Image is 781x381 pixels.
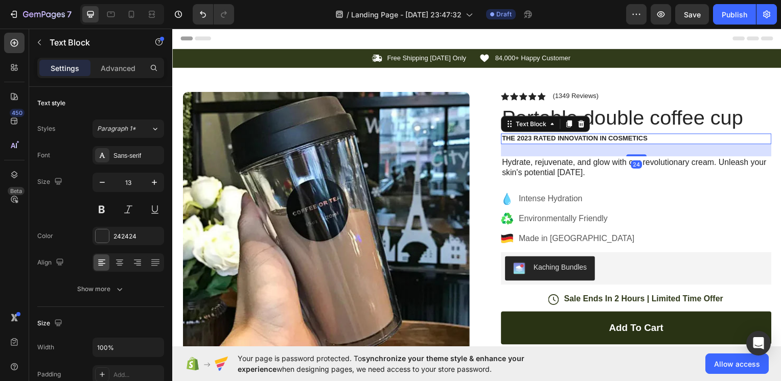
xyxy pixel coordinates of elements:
[714,359,760,369] span: Allow access
[101,63,135,74] p: Advanced
[37,317,64,330] div: Size
[50,36,136,49] p: Text Block
[10,109,25,117] div: 450
[113,232,162,241] div: 242424
[37,99,65,108] div: Text style
[351,9,462,20] span: Landing Page - [DATE] 23:47:32
[37,175,64,189] div: Size
[37,231,53,241] div: Color
[349,186,465,198] p: Environmentally Friendly
[394,268,555,278] p: Sale Ends In 2 Hours | Limited Time Offer
[67,8,72,20] p: 7
[97,124,136,133] span: Paragraph 1*
[113,151,162,160] div: Sans-serif
[8,187,25,195] div: Beta
[332,107,602,116] p: The 2023 Rated Innovation in Cosmetics
[705,353,769,374] button: Allow access
[37,151,50,160] div: Font
[343,236,355,248] img: KachingBundles.png
[238,353,564,374] span: Your page is password protected. To when designing pages, we need access to your store password.
[77,284,125,294] div: Show more
[93,120,164,138] button: Paragraph 1*
[4,4,76,25] button: 7
[37,256,66,270] div: Align
[675,4,709,25] button: Save
[383,64,429,73] p: (1349 Reviews)
[172,29,781,346] iframe: Design area
[37,370,61,379] div: Padding
[746,331,771,355] div: Open Intercom Messenger
[332,130,602,152] p: Hydrate, rejuvenate, and glow with our revolutionary cream. Unleash your skin's potential [DATE].
[496,10,512,19] span: Draft
[335,230,425,254] button: Kaching Bundles
[440,296,494,308] div: Add to cart
[37,343,54,352] div: Width
[331,76,603,104] h1: Portable double coffee cup
[347,9,349,20] span: /
[37,280,164,298] button: Show more
[113,370,162,379] div: Add...
[722,9,747,20] div: Publish
[343,92,378,101] div: Text Block
[363,236,417,247] div: Kaching Bundles
[193,4,234,25] div: Undo/Redo
[238,354,524,373] span: synchronize your theme style & enhance your experience
[462,133,473,141] div: 24
[93,338,164,356] input: Auto
[331,285,603,319] button: Add to cart
[37,124,55,133] div: Styles
[51,63,79,74] p: Settings
[684,10,701,19] span: Save
[349,166,465,178] p: Intense Hydration
[349,206,465,218] p: Made in [GEOGRAPHIC_DATA]
[713,4,756,25] button: Publish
